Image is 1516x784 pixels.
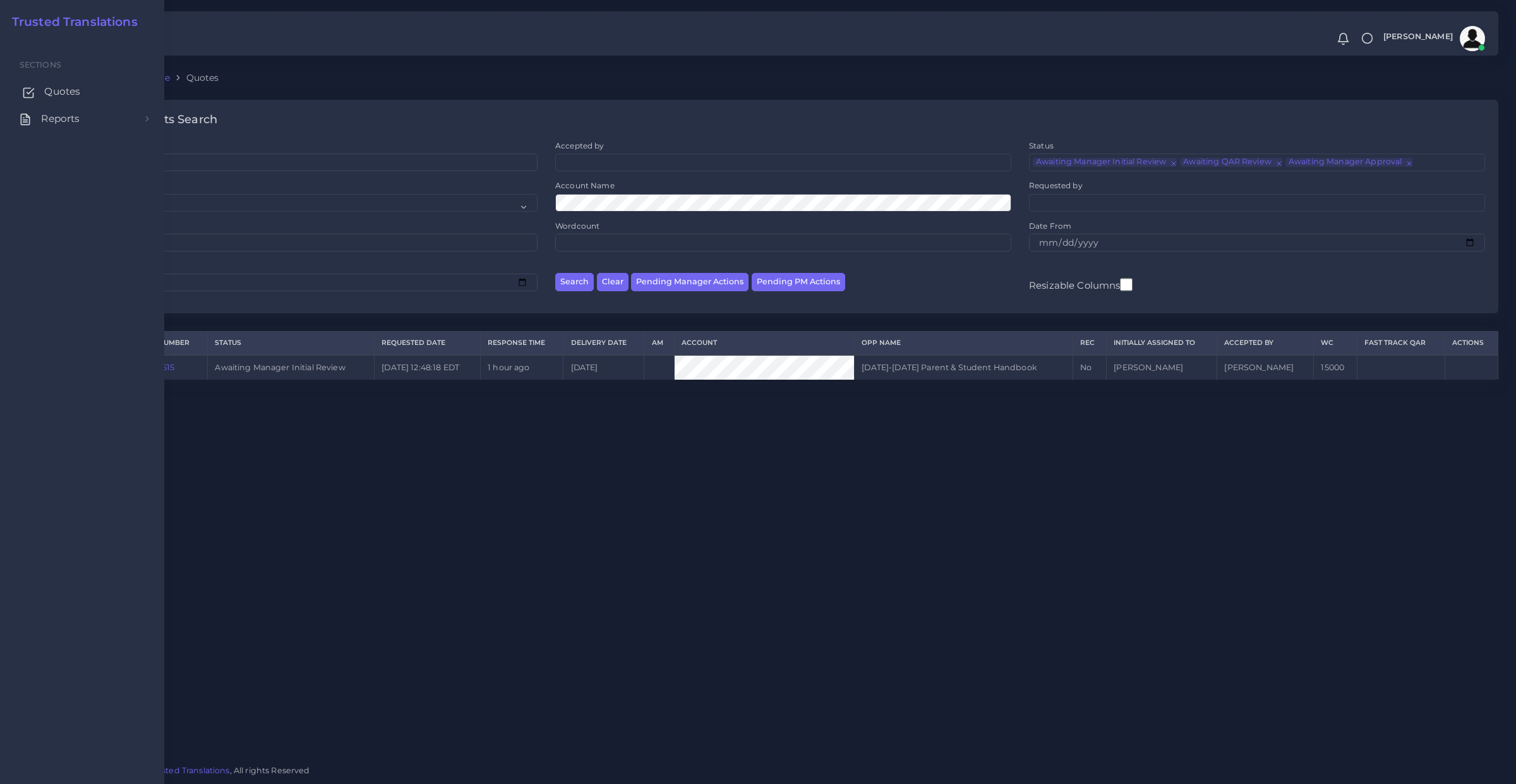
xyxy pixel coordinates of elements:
[1314,355,1357,380] td: 15000
[44,85,80,99] span: Quotes
[1029,140,1054,151] label: Status
[9,106,155,132] a: Reports
[9,78,155,105] a: Quotes
[752,273,845,291] button: Pending PM Actions
[1120,277,1133,292] input: Resizable Columns
[555,273,594,291] button: Search
[208,332,375,355] th: Status
[1445,332,1498,355] th: Actions
[1217,332,1314,355] th: Accepted by
[1217,355,1314,380] td: [PERSON_NAME]
[1073,332,1106,355] th: REC
[1377,26,1489,51] a: [PERSON_NAME]avatar
[1073,355,1106,380] td: No
[674,332,854,355] th: Account
[1460,26,1485,51] img: avatar
[480,332,563,355] th: Response Time
[563,355,644,380] td: [DATE]
[555,220,599,231] label: Wordcount
[68,764,310,777] span: COPYRIGHT © 2025
[375,355,481,380] td: [DATE] 12:48:18 EDT
[555,180,615,191] label: Account Name
[41,112,80,126] span: Reports
[855,332,1073,355] th: Opp Name
[124,332,208,355] th: Quote Number
[1029,180,1083,191] label: Requested by
[1383,33,1453,41] span: [PERSON_NAME]
[480,355,563,380] td: 1 hour ago
[170,71,219,84] li: Quotes
[631,273,749,291] button: Pending Manager Actions
[1107,355,1217,380] td: [PERSON_NAME]
[20,59,164,71] span: Sections
[1107,332,1217,355] th: Initially Assigned to
[855,355,1073,380] td: [DATE]-[DATE] Parent & Student Handbook
[1314,332,1357,355] th: WC
[563,332,644,355] th: Delivery Date
[597,273,629,291] button: Clear
[230,764,310,777] span: , All rights Reserved
[555,140,605,151] label: Accepted by
[3,15,138,30] a: Trusted Translations
[1285,158,1412,167] li: Awaiting Manager Approval
[208,355,375,380] td: Awaiting Manager Initial Review
[375,332,481,355] th: Requested Date
[1033,158,1177,167] li: Awaiting Manager Initial Review
[1029,277,1133,292] label: Resizable Columns
[149,766,230,775] a: Trusted Translations
[1029,220,1071,231] label: Date From
[1357,332,1445,355] th: Fast Track QAR
[1180,158,1282,167] li: Awaiting QAR Review
[644,332,675,355] th: AM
